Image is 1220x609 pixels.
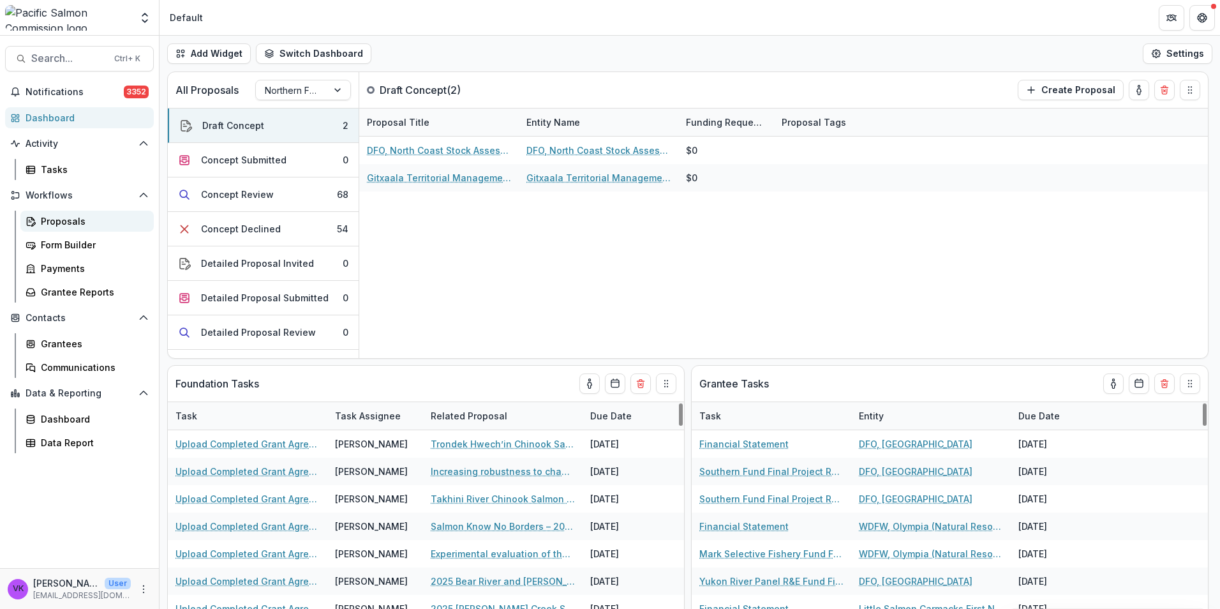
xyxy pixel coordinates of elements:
[1159,5,1184,31] button: Partners
[41,262,144,275] div: Payments
[26,313,133,324] span: Contacts
[431,575,575,588] a: 2025 Bear River and [PERSON_NAME][GEOGRAPHIC_DATA] Enumeration Fences Operation
[1011,409,1067,423] div: Due Date
[175,575,320,588] a: Upload Completed Grant Agreements
[41,163,144,176] div: Tasks
[359,109,519,136] div: Proposal Title
[583,458,678,485] div: [DATE]
[343,119,348,132] div: 2
[31,52,107,64] span: Search...
[1011,402,1106,430] div: Due Date
[692,402,851,430] div: Task
[686,144,697,157] div: $0
[1011,458,1106,485] div: [DATE]
[175,437,320,451] a: Upload Completed Grant Agreements
[337,188,348,201] div: 68
[26,87,124,98] span: Notifications
[33,576,100,590] p: [PERSON_NAME]
[692,409,729,423] div: Task
[1103,373,1124,394] button: toggle-assigned-to-me
[202,119,264,132] div: Draft Concept
[175,376,259,391] p: Foundation Tasks
[175,82,239,98] p: All Proposals
[41,214,144,228] div: Proposals
[859,437,972,451] a: DFO, [GEOGRAPHIC_DATA]
[423,402,583,430] div: Related Proposal
[327,409,408,423] div: Task Assignee
[526,144,671,157] a: DFO, North Coast Stock Assessment Division
[1129,80,1149,100] button: toggle-assigned-to-me
[170,11,203,24] div: Default
[851,402,1011,430] div: Entity
[136,582,151,597] button: More
[431,520,575,533] a: Salmon Know No Borders – 2025 Yukon River Exchange Outreach (YRDFA portion)
[699,437,789,451] a: Financial Statement
[859,547,1003,560] a: WDFW, Olympia (Natural Resources Building, [STREET_ADDRESS][US_STATE]
[699,492,844,506] a: Southern Fund Final Project Report
[175,492,320,506] a: Upload Completed Grant Agreements
[335,520,408,533] div: [PERSON_NAME]
[686,171,697,184] div: $0
[431,465,575,478] a: Increasing robustness to changing river conditions at the [GEOGRAPHIC_DATA] Site: Bank Remediatio...
[41,436,144,449] div: Data Report
[431,492,575,506] a: Takhini River Chinook Salmon Sonar Project – Year 5
[41,337,144,350] div: Grantees
[26,190,133,201] span: Workflows
[5,185,154,206] button: Open Workflows
[168,212,359,246] button: Concept Declined54
[20,357,154,378] a: Communications
[5,133,154,154] button: Open Activity
[5,46,154,71] button: Search...
[1189,5,1215,31] button: Get Help
[20,333,154,354] a: Grantees
[343,257,348,270] div: 0
[175,520,320,533] a: Upload Completed Grant Agreements
[699,575,844,588] a: Yukon River Panel R&E Fund Final Project Report
[583,513,678,540] div: [DATE]
[678,109,774,136] div: Funding Requested
[201,188,274,201] div: Concept Review
[359,116,437,129] div: Proposal Title
[774,109,934,136] div: Proposal Tags
[335,465,408,478] div: [PERSON_NAME]
[526,171,671,184] a: Gitxaala Territorial Management Agency
[41,285,144,299] div: Grantee Reports
[13,585,24,593] div: Victor Keong
[678,116,774,129] div: Funding Requested
[201,222,281,236] div: Concept Declined
[335,547,408,560] div: [PERSON_NAME]
[367,171,511,184] a: Gitxaala Territorial Management Agency - 2025 - Northern Fund Concept Application Form 2026
[583,568,678,595] div: [DATE]
[367,144,511,157] a: DFO, North Coast Stock Assessment Division - 2025 - Northern Fund Concept Application Form 2026
[851,409,891,423] div: Entity
[337,222,348,236] div: 54
[20,258,154,279] a: Payments
[201,291,329,304] div: Detailed Proposal Submitted
[20,432,154,453] a: Data Report
[335,575,408,588] div: [PERSON_NAME]
[630,373,651,394] button: Delete card
[168,177,359,212] button: Concept Review68
[1154,80,1175,100] button: Delete card
[1180,80,1200,100] button: Drag
[168,409,205,423] div: Task
[165,8,208,27] nav: breadcrumb
[168,281,359,315] button: Detailed Proposal Submitted0
[583,540,678,568] div: [DATE]
[5,107,154,128] a: Dashboard
[579,373,600,394] button: toggle-assigned-to-me
[105,578,131,589] p: User
[519,116,588,129] div: Entity Name
[168,246,359,281] button: Detailed Proposal Invited0
[431,437,575,451] a: Trondek Hwech’in Chinook Salmon Monitoring and Restoration Investigations (Formally Klondike Rive...
[327,402,423,430] div: Task Assignee
[168,143,359,177] button: Concept Submitted0
[519,109,678,136] div: Entity Name
[1154,373,1175,394] button: Delete card
[431,547,575,560] a: Experimental evaluation of the potential impacts of set nets on the quality of the Mission estima...
[1011,540,1106,568] div: [DATE]
[41,361,144,374] div: Communications
[335,492,408,506] div: [PERSON_NAME]
[124,86,149,98] span: 3352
